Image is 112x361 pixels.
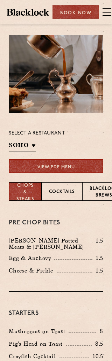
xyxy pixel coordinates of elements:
[9,328,69,335] p: Mushrooms on Toast
[92,236,103,245] p: 1.5
[9,129,65,138] p: Select a restaurant
[52,5,99,19] div: Book Now
[89,352,103,361] p: 10.5
[9,353,59,360] p: Crayfish Cocktail
[9,309,103,318] h3: Starters
[9,141,36,152] h2: SOHO
[7,9,49,16] img: BL_Textured_Logo-footer-cropped.svg
[9,255,54,261] p: Egg & Anchovy
[92,254,103,263] p: 1.5
[9,238,92,250] p: [PERSON_NAME] Potted Meats & [PERSON_NAME]
[49,189,75,196] p: Cocktails
[9,268,57,274] p: Cheese & Pickle
[9,218,103,228] h3: Pre Chop Bites
[16,182,34,203] p: Chops & Steaks
[9,159,103,173] a: View PDF Menu
[92,339,103,348] p: 8.5
[9,341,66,347] p: Pig's Head on Toast
[92,266,103,275] p: 1.5
[96,327,103,336] p: 8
